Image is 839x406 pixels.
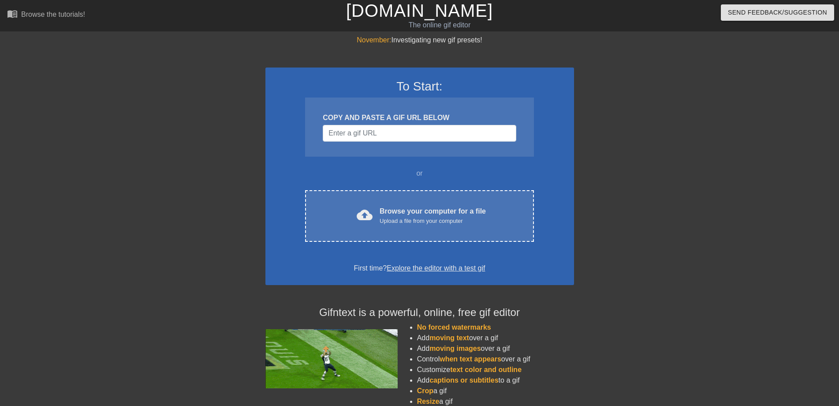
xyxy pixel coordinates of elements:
[357,207,373,223] span: cloud_upload
[417,398,440,405] span: Resize
[417,333,574,343] li: Add over a gif
[323,113,516,123] div: COPY AND PASTE A GIF URL BELOW
[380,217,486,226] div: Upload a file from your computer
[21,11,85,18] div: Browse the tutorials!
[417,375,574,386] li: Add to a gif
[417,354,574,365] li: Control over a gif
[265,329,398,388] img: football_small.gif
[265,306,574,319] h4: Gifntext is a powerful, online, free gif editor
[440,355,501,363] span: when text appears
[346,1,493,20] a: [DOMAIN_NAME]
[288,168,551,179] div: or
[429,376,498,384] span: captions or subtitles
[265,35,574,45] div: Investigating new gif presets!
[417,323,491,331] span: No forced watermarks
[429,334,469,342] span: moving text
[417,386,574,396] li: a gif
[7,8,85,22] a: Browse the tutorials!
[728,7,827,18] span: Send Feedback/Suggestion
[417,343,574,354] li: Add over a gif
[323,125,516,142] input: Username
[277,263,563,274] div: First time?
[721,4,834,21] button: Send Feedback/Suggestion
[380,206,486,226] div: Browse your computer for a file
[429,345,481,352] span: moving images
[277,79,563,94] h3: To Start:
[357,36,391,44] span: November:
[450,366,522,373] span: text color and outline
[387,264,485,272] a: Explore the editor with a test gif
[7,8,18,19] span: menu_book
[417,387,433,395] span: Crop
[417,365,574,375] li: Customize
[284,20,595,30] div: The online gif editor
